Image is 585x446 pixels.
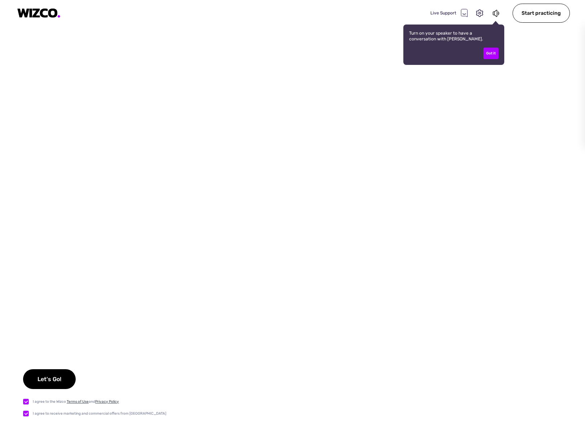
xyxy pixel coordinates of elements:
[33,399,119,405] div: I agree to the Wizco and
[17,8,61,18] img: logo
[403,25,504,65] div: Turn on your speaker to have a conversation with [PERSON_NAME].
[513,4,570,23] div: Start practicing
[67,399,89,404] a: Terms of Use
[483,48,498,59] div: Got it
[33,411,166,416] div: I agree to receive marketing and commercial offers from [GEOGRAPHIC_DATA]
[95,399,119,404] a: Privacy Policy
[430,9,468,17] div: Live Support
[23,369,76,389] div: Let's Go!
